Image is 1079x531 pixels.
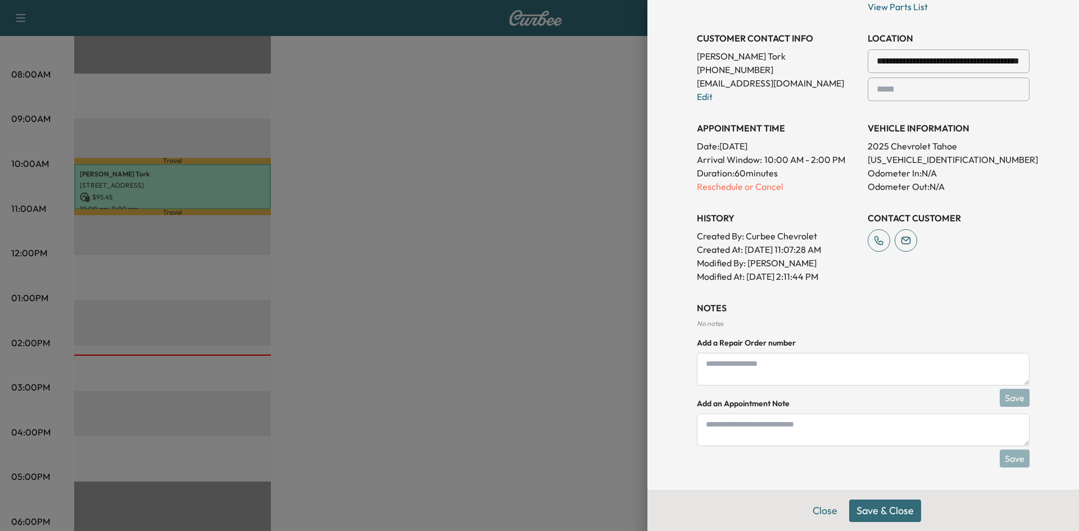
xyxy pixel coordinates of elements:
[697,49,859,63] p: [PERSON_NAME] Tork
[868,211,1030,225] h3: CONTACT CUSTOMER
[868,166,1030,180] p: Odometer In: N/A
[697,76,859,90] p: [EMAIL_ADDRESS][DOMAIN_NAME]
[697,243,859,256] p: Created At : [DATE] 11:07:28 AM
[697,337,1030,348] h4: Add a Repair Order number
[697,63,859,76] p: [PHONE_NUMBER]
[697,270,859,283] p: Modified At : [DATE] 2:11:44 PM
[697,31,859,45] h3: CUSTOMER CONTACT INFO
[697,319,1030,328] div: No notes
[697,180,859,193] p: Reschedule or Cancel
[697,166,859,180] p: Duration: 60 minutes
[868,31,1030,45] h3: LOCATION
[849,500,921,522] button: Save & Close
[697,153,859,166] p: Arrival Window:
[805,500,845,522] button: Close
[868,139,1030,153] p: 2025 Chevrolet Tahoe
[868,153,1030,166] p: [US_VEHICLE_IDENTIFICATION_NUMBER]
[764,153,845,166] span: 10:00 AM - 2:00 PM
[697,139,859,153] p: Date: [DATE]
[697,229,859,243] p: Created By : Curbee Chevrolet
[697,121,859,135] h3: APPOINTMENT TIME
[697,398,1030,409] h4: Add an Appointment Note
[868,180,1030,193] p: Odometer Out: N/A
[697,301,1030,315] h3: NOTES
[697,211,859,225] h3: History
[697,256,859,270] p: Modified By : [PERSON_NAME]
[697,91,713,102] a: Edit
[868,121,1030,135] h3: VEHICLE INFORMATION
